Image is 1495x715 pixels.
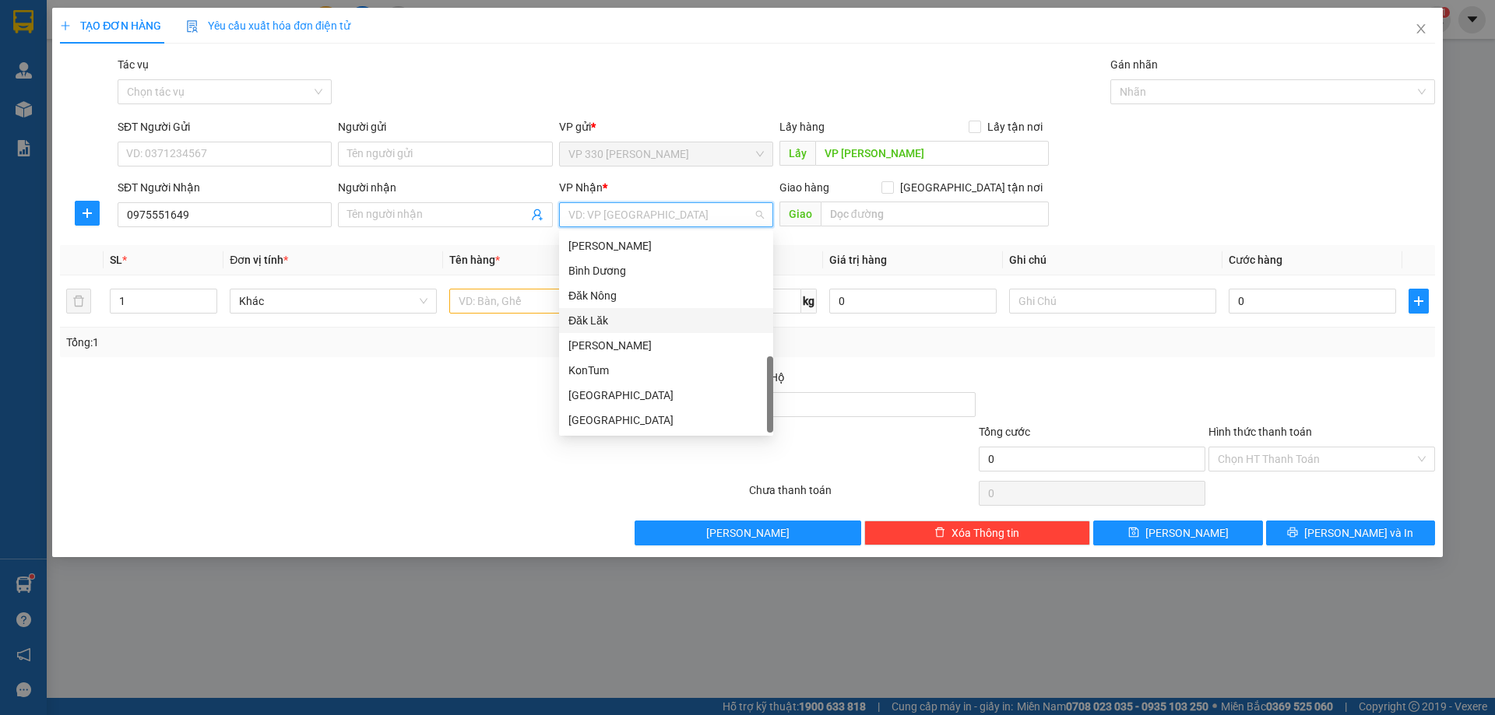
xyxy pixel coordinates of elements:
[779,141,815,166] span: Lấy
[1287,527,1298,539] span: printer
[559,333,773,358] div: Gia Lai
[1415,23,1427,35] span: close
[13,59,36,75] span: DĐ:
[559,118,773,135] div: VP gửi
[1145,524,1229,542] span: [PERSON_NAME]
[110,254,122,266] span: SL
[815,141,1049,166] input: Dọc đường
[202,81,224,97] span: DĐ:
[934,527,945,539] span: delete
[894,179,1049,196] span: [GEOGRAPHIC_DATA] tận nơi
[202,15,239,31] span: Nhận:
[568,412,764,429] div: [GEOGRAPHIC_DATA]
[749,371,785,384] span: Thu Hộ
[66,334,577,351] div: Tổng: 1
[1009,289,1216,314] input: Ghi Chú
[568,287,764,304] div: Đăk Nông
[559,258,773,283] div: Bình Dương
[1128,527,1139,539] span: save
[559,233,773,258] div: Tam Kỳ
[821,202,1049,226] input: Dọc đường
[66,289,91,314] button: delete
[1409,295,1428,307] span: plus
[449,254,500,266] span: Tên hàng
[12,116,36,132] span: CR :
[13,51,191,105] span: VP [PERSON_NAME]
[224,72,297,100] span: BÀ RỊA
[706,524,790,542] span: [PERSON_NAME]
[202,51,311,72] div: 0879398007
[559,408,773,433] div: Bình Phước
[779,121,825,133] span: Lấy hàng
[568,387,764,404] div: [GEOGRAPHIC_DATA]
[13,13,191,51] div: VP 330 [PERSON_NAME]
[559,181,603,194] span: VP Nhận
[952,524,1019,542] span: Xóa Thông tin
[1399,8,1443,51] button: Close
[568,262,764,279] div: Bình Dương
[186,19,350,32] span: Yêu cầu xuất hóa đơn điện tử
[568,312,764,329] div: Đăk Lăk
[531,209,543,221] span: user-add
[559,358,773,383] div: KonTum
[568,337,764,354] div: [PERSON_NAME]
[1409,289,1429,314] button: plus
[864,520,1091,545] button: deleteXóa Thông tin
[568,237,764,254] div: [PERSON_NAME]
[449,289,656,314] input: VD: Bàn, Ghế
[60,20,71,31] span: plus
[801,289,817,314] span: kg
[568,362,764,379] div: KonTum
[1093,520,1262,545] button: save[PERSON_NAME]
[1266,520,1435,545] button: printer[PERSON_NAME] và In
[559,383,773,408] div: Quảng Ngãi
[239,289,427,313] span: Khác
[75,201,100,226] button: plus
[559,283,773,308] div: Đăk Nông
[186,20,199,33] img: icon
[1304,524,1413,542] span: [PERSON_NAME] và In
[1110,58,1158,71] label: Gán nhãn
[338,118,552,135] div: Người gửi
[338,179,552,196] div: Người nhận
[829,254,887,266] span: Giá trị hàng
[747,482,977,509] div: Chưa thanh toán
[779,181,829,194] span: Giao hàng
[1208,426,1312,438] label: Hình thức thanh toán
[118,118,332,135] div: SĐT Người Gửi
[76,207,99,219] span: plus
[568,142,764,166] span: VP 330 Lê Duẫn
[979,426,1030,438] span: Tổng cước
[60,19,161,32] span: TẠO ĐƠN HÀNG
[635,520,861,545] button: [PERSON_NAME]
[1003,245,1222,275] th: Ghi chú
[230,254,288,266] span: Đơn vị tính
[202,13,311,51] div: BÀ RỊA VŨNG TÀU
[779,202,821,226] span: Giao
[13,15,37,31] span: Gửi:
[118,179,332,196] div: SĐT Người Nhận
[981,118,1049,135] span: Lấy tận nơi
[829,289,997,314] input: 0
[1229,254,1282,266] span: Cước hàng
[118,58,149,71] label: Tác vụ
[12,114,193,133] div: 150.000
[559,308,773,333] div: Đăk Lăk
